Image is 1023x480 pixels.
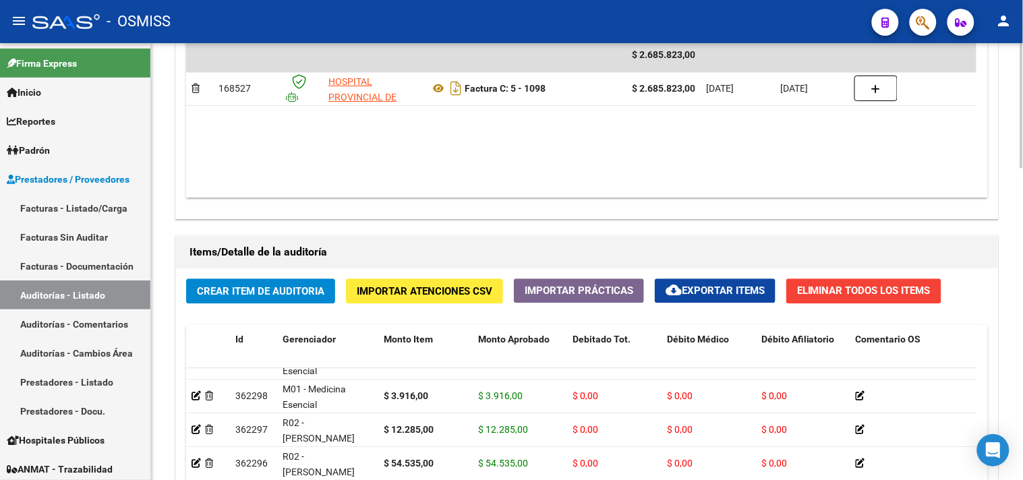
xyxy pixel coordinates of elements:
[573,334,631,344] span: Debitado Tot.
[662,325,756,384] datatable-header-cell: Débito Médico
[996,13,1012,29] mat-icon: person
[786,278,941,303] button: Eliminar Todos los Items
[667,424,693,435] span: $ 0,00
[384,334,433,344] span: Monto Item
[7,462,113,477] span: ANMAT - Trazabilidad
[761,390,787,401] span: $ 0,00
[328,76,415,118] span: HOSPITAL PROVINCIAL DE NIÑOS ZONA NORTE
[235,334,243,344] span: Id
[478,334,550,344] span: Monto Aprobado
[7,172,129,187] span: Prestadores / Proveedores
[573,458,598,469] span: $ 0,00
[478,424,528,435] span: $ 12.285,00
[384,390,428,401] strong: $ 3.916,00
[667,390,693,401] span: $ 0,00
[465,83,546,94] strong: Factura C: 5 - 1098
[977,434,1010,467] div: Open Intercom Messenger
[478,458,528,469] span: $ 54.535,00
[850,325,985,384] datatable-header-cell: Comentario OS
[7,433,105,448] span: Hospitales Públicos
[11,13,27,29] mat-icon: menu
[277,325,378,384] datatable-header-cell: Gerenciador
[384,458,434,469] strong: $ 54.535,00
[235,390,268,401] span: 362298
[230,325,277,384] datatable-header-cell: Id
[525,284,633,297] span: Importar Prácticas
[7,114,55,129] span: Reportes
[447,78,465,99] i: Descargar documento
[218,83,251,94] span: 168527
[706,83,734,94] span: [DATE]
[655,278,776,303] button: Exportar Items
[573,424,598,435] span: $ 0,00
[384,424,434,435] strong: $ 12.285,00
[797,284,931,297] span: Eliminar Todos los Items
[667,334,729,344] span: Débito Médico
[7,85,41,100] span: Inicio
[632,49,695,60] span: $ 2.685.823,00
[283,451,355,477] span: R02 - [PERSON_NAME]
[666,282,682,298] mat-icon: cloud_download
[473,325,567,384] datatable-header-cell: Monto Aprobado
[780,83,808,94] span: [DATE]
[283,417,355,444] span: R02 - [PERSON_NAME]
[666,284,765,297] span: Exportar Items
[514,278,644,303] button: Importar Prácticas
[235,458,268,469] span: 362296
[667,458,693,469] span: $ 0,00
[189,241,985,263] h1: Items/Detalle de la auditoría
[7,56,77,71] span: Firma Express
[567,325,662,384] datatable-header-cell: Debitado Tot.
[756,325,850,384] datatable-header-cell: Débito Afiliatorio
[283,384,346,410] span: M01 - Medicina Esencial
[186,278,335,303] button: Crear Item de Auditoria
[856,334,921,344] span: Comentario OS
[283,334,336,344] span: Gerenciador
[7,143,50,158] span: Padrón
[478,390,523,401] span: $ 3.916,00
[197,285,324,297] span: Crear Item de Auditoria
[346,278,503,303] button: Importar Atenciones CSV
[761,334,835,344] span: Débito Afiliatorio
[761,424,787,435] span: $ 0,00
[357,285,492,297] span: Importar Atenciones CSV
[235,424,268,435] span: 362297
[107,7,171,36] span: - OSMISS
[761,458,787,469] span: $ 0,00
[378,325,473,384] datatable-header-cell: Monto Item
[573,390,598,401] span: $ 0,00
[632,83,695,94] strong: $ 2.685.823,00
